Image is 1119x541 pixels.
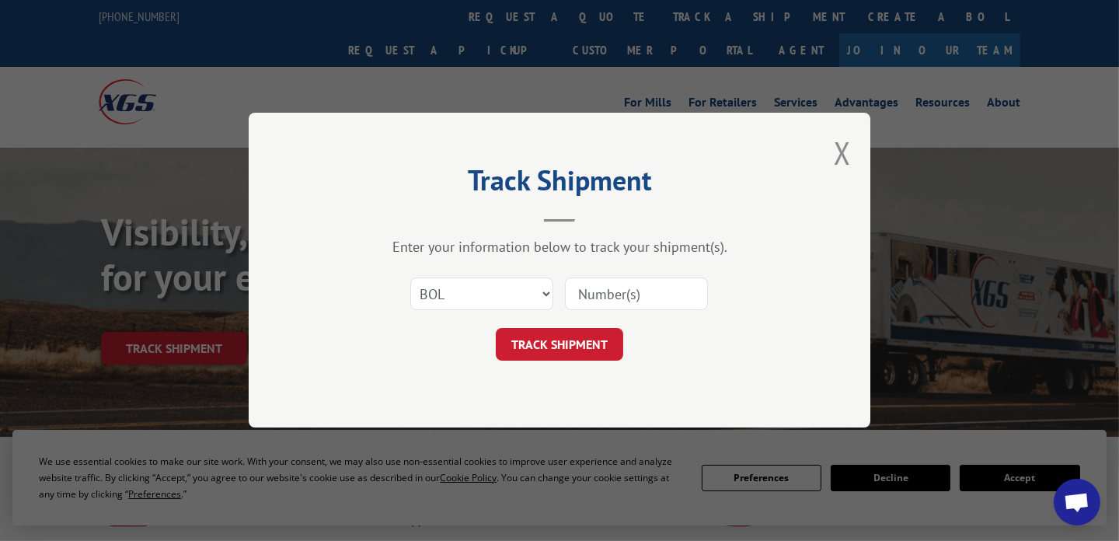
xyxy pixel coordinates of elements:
[834,132,851,173] button: Close modal
[326,239,793,257] div: Enter your information below to track your shipment(s).
[1054,479,1100,525] div: Open chat
[565,278,708,311] input: Number(s)
[496,329,623,361] button: TRACK SHIPMENT
[326,169,793,199] h2: Track Shipment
